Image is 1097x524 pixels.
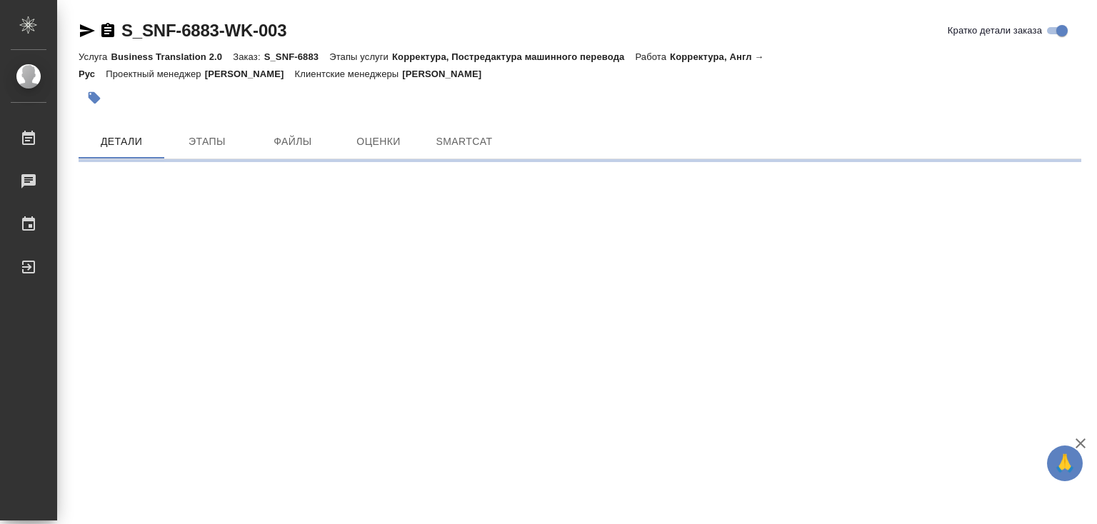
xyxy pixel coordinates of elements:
[79,82,110,114] button: Добавить тэг
[264,51,330,62] p: S_SNF-6883
[173,133,241,151] span: Этапы
[106,69,204,79] p: Проектный менеджер
[344,133,413,151] span: Оценки
[1053,448,1077,478] span: 🙏
[329,51,392,62] p: Этапы услуги
[1047,445,1083,481] button: 🙏
[121,21,286,40] a: S_SNF-6883-WK-003
[79,22,96,39] button: Скопировать ссылку для ЯМессенджера
[99,22,116,39] button: Скопировать ссылку
[79,51,111,62] p: Услуга
[295,69,403,79] p: Клиентские менеджеры
[402,69,492,79] p: [PERSON_NAME]
[392,51,635,62] p: Корректура, Постредактура машинного перевода
[259,133,327,151] span: Файлы
[111,51,233,62] p: Business Translation 2.0
[87,133,156,151] span: Детали
[948,24,1042,38] span: Кратко детали заказа
[635,51,670,62] p: Работа
[233,51,264,62] p: Заказ:
[430,133,499,151] span: SmartCat
[205,69,295,79] p: [PERSON_NAME]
